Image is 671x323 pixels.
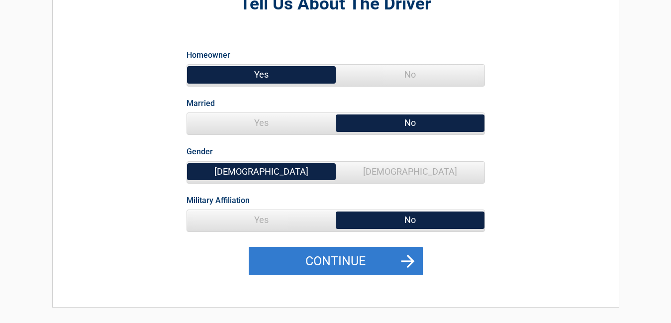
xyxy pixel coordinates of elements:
[187,97,215,110] label: Married
[187,113,336,133] span: Yes
[336,113,484,133] span: No
[187,48,230,62] label: Homeowner
[249,247,423,276] button: Continue
[187,210,336,230] span: Yes
[336,65,484,85] span: No
[187,65,336,85] span: Yes
[336,162,484,182] span: [DEMOGRAPHIC_DATA]
[187,162,336,182] span: [DEMOGRAPHIC_DATA]
[187,145,213,158] label: Gender
[187,194,250,207] label: Military Affiliation
[336,210,484,230] span: No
